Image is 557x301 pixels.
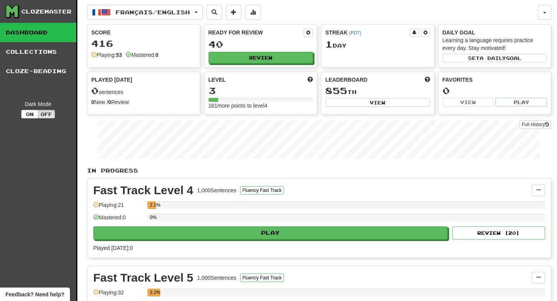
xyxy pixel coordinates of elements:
[452,226,545,239] button: Review (20)
[91,51,122,59] div: Playing:
[21,110,38,118] button: On
[226,5,241,20] button: Add sentence to collection
[325,39,430,50] div: Day
[495,98,547,106] button: Play
[91,99,94,105] strong: 0
[93,214,144,226] div: Mastered: 0
[443,98,494,106] button: View
[108,99,111,105] strong: 0
[325,29,410,36] div: Streak
[21,8,72,15] div: Clozemaster
[208,102,313,109] div: 161 more points to level 4
[93,272,193,284] div: Fast Track Level 5
[197,186,236,194] div: 1,000 Sentences
[150,289,160,296] div: 3.2%
[325,39,333,50] span: 1
[91,76,132,84] span: Played [DATE]
[443,76,547,84] div: Favorites
[425,76,430,84] span: This week in points, UTC
[443,54,547,62] button: Seta dailygoal
[150,201,155,209] div: 2.1%
[325,98,430,107] button: View
[208,39,313,49] div: 40
[208,52,313,63] button: Review
[93,185,193,196] div: Fast Track Level 4
[116,52,122,58] strong: 53
[91,86,196,96] div: sentences
[240,274,284,282] button: Fluency Fast Track
[208,76,226,84] span: Level
[325,86,430,96] div: th
[480,55,506,61] span: a daily
[91,98,196,106] div: New / Review
[5,291,64,298] span: Open feedback widget
[116,9,190,15] span: Français / English
[91,85,99,96] span: 0
[325,85,347,96] span: 855
[240,186,284,195] button: Fluency Fast Track
[443,29,547,36] div: Daily Goal
[91,39,196,48] div: 416
[93,201,144,214] div: Playing: 21
[207,5,222,20] button: Search sentences
[208,29,304,36] div: Ready for Review
[91,29,196,36] div: Score
[126,51,158,59] div: Mastered:
[308,76,313,84] span: Score more points to level up
[208,86,313,96] div: 3
[519,120,551,129] a: Full History
[349,30,361,36] a: (PDT)
[87,167,551,174] p: In Progress
[197,274,236,282] div: 1,000 Sentences
[245,5,261,20] button: More stats
[325,76,367,84] span: Leaderboard
[6,100,70,108] div: Dark Mode
[443,86,547,96] div: 0
[38,110,55,118] button: Off
[87,5,203,20] button: Français/English
[93,245,133,251] span: Played [DATE]: 0
[443,36,547,52] div: Learning a language requires practice every day. Stay motivated!
[93,226,448,239] button: Play
[155,52,159,58] strong: 0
